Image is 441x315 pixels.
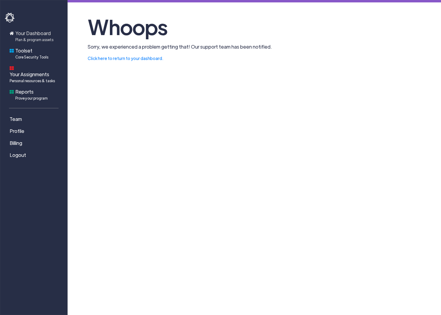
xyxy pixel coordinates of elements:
a: Profile [5,125,65,137]
span: Toolset [15,47,48,60]
a: ReportsProve your program [5,86,65,103]
span: Billing [10,139,22,147]
img: havoc-shield-logo-white.png [5,13,16,23]
a: Team [5,113,65,125]
img: reports-icon.svg [10,90,14,94]
span: Plan & program assets [15,37,53,42]
img: dashboard-icon.svg [10,66,14,70]
span: Core Security Tools [15,54,48,60]
img: foundations-icon.svg [10,49,14,53]
span: Logout [10,151,26,159]
a: Your DashboardPlan & program assets [5,27,65,45]
a: Logout [5,149,65,161]
a: ToolsetCore Security Tools [5,45,65,62]
h1: Whoops [88,12,421,41]
a: Billing [5,137,65,149]
p: Sorry, we experienced a problem getting that! Our support team has been notified. [88,43,421,50]
span: Reports [15,88,48,101]
a: Click here to return to your dashboard. [88,55,163,61]
span: Personal resources & tasks [10,78,55,83]
span: Profile [10,127,24,135]
span: Team [10,115,22,123]
span: Your Dashboard [15,30,53,42]
a: Your AssignmentsPersonal resources & tasks [5,62,65,86]
img: home-icon.svg [10,31,14,35]
span: Your Assignments [10,71,55,83]
span: Prove your program [15,95,48,101]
